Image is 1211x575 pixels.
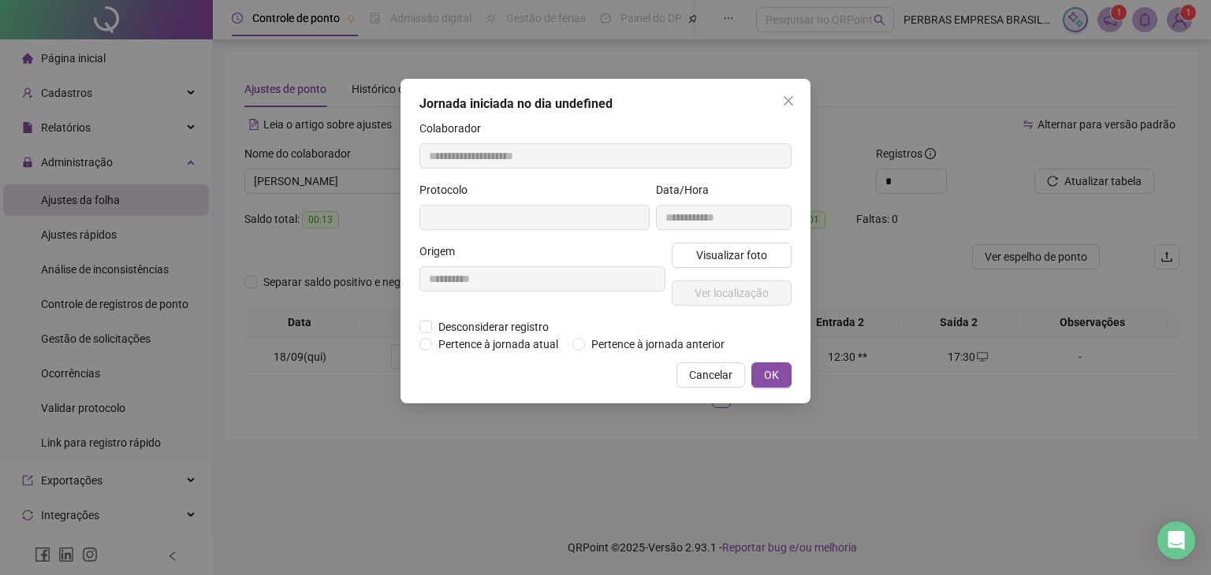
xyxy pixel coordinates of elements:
label: Protocolo [419,181,478,198]
div: Jornada iniciada no dia undefined [419,95,792,113]
span: Desconsiderar registro [432,318,555,336]
button: OK [751,362,792,388]
span: Pertence à jornada anterior [585,336,731,353]
button: Close [776,88,801,113]
label: Colaborador [419,120,491,137]
label: Data/Hora [656,181,719,198]
div: Open Intercom Messenger [1157,521,1195,559]
label: Origem [419,243,465,260]
span: OK [764,366,779,384]
span: Pertence à jornada atual [432,336,565,353]
span: Visualizar foto [696,247,767,264]
span: Cancelar [689,366,732,384]
span: close [782,95,795,107]
button: Cancelar [676,362,745,388]
button: Visualizar foto [672,243,792,268]
button: Ver localização [672,280,792,306]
